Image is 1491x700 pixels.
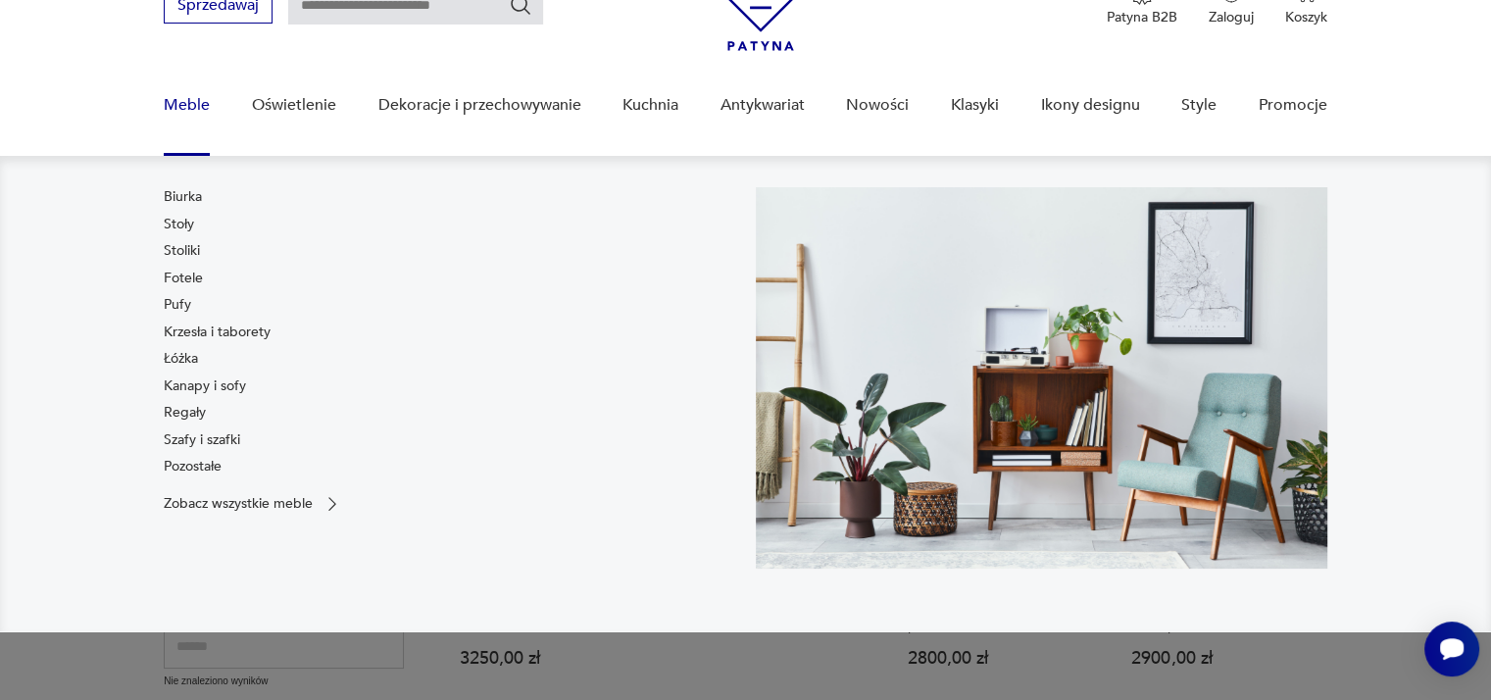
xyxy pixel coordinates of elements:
[164,494,342,514] a: Zobacz wszystkie meble
[1259,68,1327,143] a: Promocje
[164,349,198,369] a: Łóżka
[622,68,678,143] a: Kuchnia
[951,68,999,143] a: Klasyki
[252,68,336,143] a: Oświetlenie
[164,241,200,261] a: Stoliki
[721,68,805,143] a: Antykwariat
[377,68,580,143] a: Dekoracje i przechowywanie
[164,403,206,423] a: Regały
[164,457,222,476] a: Pozostałe
[1424,622,1479,676] iframe: Smartsupp widget button
[1209,8,1254,26] p: Zaloguj
[164,187,202,207] a: Biurka
[846,68,909,143] a: Nowości
[756,187,1327,569] img: 969d9116629659dbb0bd4e745da535dc.jpg
[164,497,313,510] p: Zobacz wszystkie meble
[164,215,194,234] a: Stoły
[1285,8,1327,26] p: Koszyk
[164,68,210,143] a: Meble
[1181,68,1217,143] a: Style
[1107,8,1177,26] p: Patyna B2B
[164,430,240,450] a: Szafy i szafki
[1040,68,1139,143] a: Ikony designu
[164,376,246,396] a: Kanapy i sofy
[164,269,203,288] a: Fotele
[164,295,191,315] a: Pufy
[164,323,271,342] a: Krzesła i taborety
